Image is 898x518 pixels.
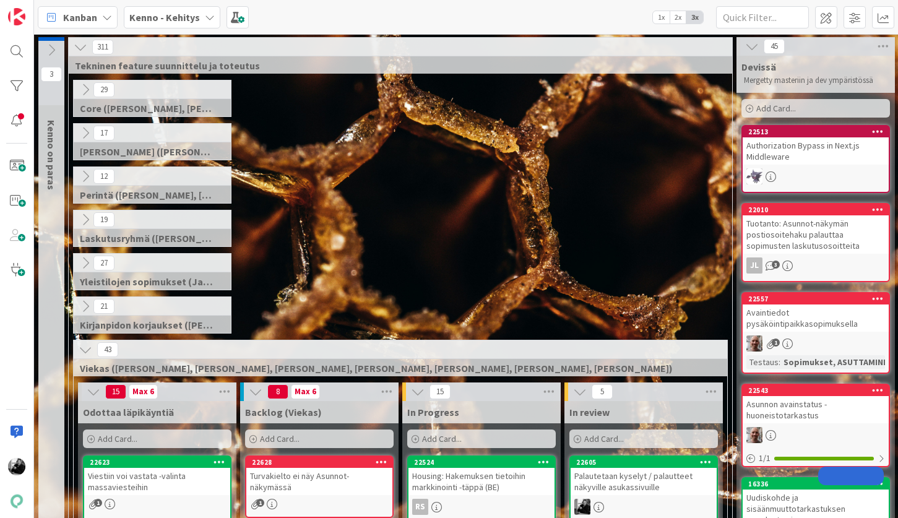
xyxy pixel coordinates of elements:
div: RS [412,499,428,515]
div: 22557 [743,293,889,304]
a: 22628Turvakielto ei näy Asunnot-näkymässä [245,455,394,518]
span: 3 [41,67,62,82]
span: 15 [105,384,126,399]
b: Kenno - Kehitys [129,11,200,24]
span: Add Card... [756,103,796,114]
div: Turvakielto ei näy Asunnot-näkymässä [246,468,392,495]
span: : [779,355,780,369]
span: 1 [772,339,780,347]
span: Viekas (Samuli, Saara, Mika, Pirjo, Keijo, TommiHä, Rasmus) [80,362,712,374]
div: LM [743,168,889,184]
span: 8 [267,384,288,399]
div: Housing: Hakemuksen tietoihin markkinointi -täppä (BE) [408,468,555,495]
span: In review [569,406,610,418]
div: Viestiin voi vastata -valinta massaviesteihin [84,468,230,495]
img: VH [746,335,762,352]
div: Authorization Bypass in Next.js Middleware [743,137,889,165]
span: 15 [430,384,451,399]
img: KM [8,458,25,475]
div: 22557Avaintiedot pysäköintipaikkasopimuksella [743,293,889,332]
span: 43 [97,342,118,357]
a: 22557Avaintiedot pysäköintipaikkasopimuksellaVHTestaus:Sopimukset, ASUTTAMINEN [741,292,890,374]
div: JL [746,257,762,274]
span: 45 [764,39,785,54]
div: 22513Authorization Bypass in Next.js Middleware [743,126,889,165]
span: Kirjanpidon korjaukset (Jussi, JaakkoHä) [80,319,215,331]
div: 22628Turvakielto ei näy Asunnot-näkymässä [246,457,392,495]
a: 22010Tuotanto: Asunnot-näkymän postiosoitehaku palauttaa sopimusten laskutusosoitteitaJL [741,203,890,282]
div: VH [743,427,889,443]
span: Add Card... [98,433,137,444]
span: 19 [93,212,114,227]
span: 3 [772,261,780,269]
span: Core (Pasi, Jussi, JaakkoHä, Jyri, Leo, MikkoK, Väinö) [80,102,215,114]
img: LM [746,168,762,184]
span: 1x [653,11,670,24]
div: 22628 [252,458,392,467]
div: Sopimukset, ASUTTAMINEN [780,355,896,369]
div: Palautetaan kyselyt / palautteet näkyville asukassivuille [571,468,717,495]
input: Quick Filter... [716,6,809,28]
span: 1 [256,499,264,507]
div: 22605 [571,457,717,468]
div: 22623Viestiin voi vastata -valinta massaviesteihin [84,457,230,495]
span: 17 [93,126,114,140]
span: Add Card... [422,433,462,444]
span: 5 [592,384,613,399]
a: 22543Asunnon avainstatus - huoneistotarkastusVH1/1 [741,384,890,467]
span: Odottaa läpikäyntiä [83,406,174,418]
div: Avaintiedot pysäköintipaikkasopimuksella [743,304,889,332]
div: Max 6 [132,389,154,395]
span: Add Card... [584,433,624,444]
img: avatar [8,493,25,510]
div: JL [743,257,889,274]
div: Tuotanto: Asunnot-näkymän postiosoitehaku palauttaa sopimusten laskutusosoitteita [743,215,889,254]
div: 22623 [84,457,230,468]
div: RS [408,499,555,515]
div: 22524 [408,457,555,468]
div: 22513 [748,127,889,136]
span: 1 / 1 [759,452,771,465]
div: 22524 [414,458,555,467]
span: Perintä (Jaakko, PetriH, MikkoV, Pasi) [80,189,215,201]
span: Kenno on paras [45,120,58,190]
img: KM [574,499,590,515]
div: Max 6 [295,389,316,395]
div: 22605Palautetaan kyselyt / palautteet näkyville asukassivuille [571,457,717,495]
span: In Progress [407,406,459,418]
span: 29 [93,82,114,97]
div: 22010 [748,205,889,214]
div: 22605 [576,458,717,467]
span: 1 [94,499,102,507]
span: 27 [93,256,114,270]
div: Asunnon avainstatus - huoneistotarkastus [743,396,889,423]
div: 22543 [743,385,889,396]
span: Laskutusryhmä (Antti, Harri, Keijo) [80,232,215,244]
div: 22010 [743,204,889,215]
p: Mergetty masteriin ja dev ympäristössä [744,76,887,85]
span: Add Card... [260,433,300,444]
img: VH [746,427,762,443]
span: 21 [93,299,114,314]
div: 22623 [90,458,230,467]
div: 22524Housing: Hakemuksen tietoihin markkinointi -täppä (BE) [408,457,555,495]
div: 16336 [743,478,889,490]
span: Tekninen feature suunnittelu ja toteutus [75,59,717,72]
img: Visit kanbanzone.com [8,8,25,25]
div: Testaus [746,355,779,369]
div: 22513 [743,126,889,137]
div: 22010Tuotanto: Asunnot-näkymän postiosoitehaku palauttaa sopimusten laskutusosoitteita [743,204,889,254]
span: Kanban [63,10,97,25]
a: 22513Authorization Bypass in Next.js MiddlewareLM [741,125,890,193]
div: 22543 [748,386,889,395]
span: 2x [670,11,686,24]
div: 22543Asunnon avainstatus - huoneistotarkastus [743,385,889,423]
div: VH [743,335,889,352]
div: KM [571,499,717,515]
span: Yleistilojen sopimukset (Jaakko, VilleP, TommiL, Simo) [80,275,215,288]
span: 311 [92,40,113,54]
div: 22628 [246,457,392,468]
div: 1/1 [743,451,889,466]
div: 16336 [748,480,889,488]
span: Devissä [741,61,776,73]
